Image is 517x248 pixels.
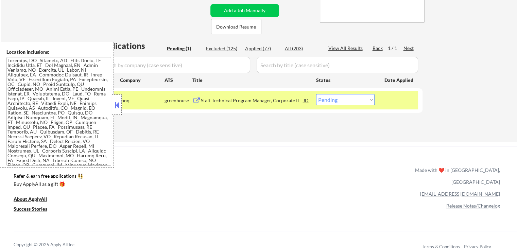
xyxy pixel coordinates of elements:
u: About ApplyAll [14,196,47,202]
a: Refer & earn free applications 👯‍♀️ [14,174,273,181]
div: Applications [97,42,165,50]
div: Company [120,77,165,84]
a: Release Notes/Changelog [446,203,500,209]
button: Add a Job Manually [210,4,279,17]
div: Back [373,45,383,52]
div: Applied (77) [245,45,279,52]
div: 1 / 1 [388,45,403,52]
div: View All Results [328,45,365,52]
a: Buy ApplyAll as a gift 🎁 [14,181,82,189]
div: Buy ApplyAll as a gift 🎁 [14,182,82,187]
div: Title [192,77,310,84]
div: greenhouse [165,97,192,104]
input: Search by title (case sensitive) [257,57,418,73]
div: JD [303,94,310,106]
div: Location Inclusions: [6,49,111,55]
a: [EMAIL_ADDRESS][DOMAIN_NAME] [420,191,500,197]
button: Download Resume [211,19,261,34]
div: Date Applied [384,77,414,84]
a: Success Stories [14,206,56,214]
div: ionq [120,97,165,104]
u: Success Stories [14,206,47,212]
div: Status [316,74,375,86]
div: Made with ❤️ in [GEOGRAPHIC_DATA], [GEOGRAPHIC_DATA] [412,164,500,188]
div: Next [403,45,414,52]
div: All (203) [285,45,319,52]
div: Pending (1) [167,45,201,52]
div: ATS [165,77,192,84]
div: Excluded (125) [206,45,240,52]
input: Search by company (case sensitive) [97,57,250,73]
div: Staff Technical Program Manager, Corporate IT [201,97,304,104]
a: About ApplyAll [14,196,56,204]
